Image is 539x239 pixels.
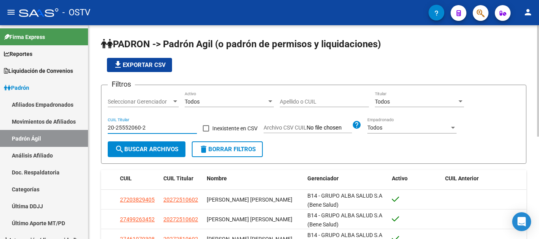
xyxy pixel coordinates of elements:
[163,216,198,222] span: 20272510602
[304,170,389,187] datatable-header-cell: Gerenciador
[185,98,200,105] span: Todos
[199,146,256,153] span: Borrar Filtros
[115,145,124,154] mat-icon: search
[512,212,531,231] div: Open Intercom Messenger
[4,67,73,75] span: Liquidación de Convenios
[117,170,160,187] datatable-header-cell: CUIL
[199,145,208,154] mat-icon: delete
[4,83,29,92] span: Padrón
[163,175,193,182] span: CUIL Titular
[108,98,172,105] span: Seleccionar Gerenciador
[207,196,292,203] span: [PERSON_NAME] [PERSON_NAME]
[113,61,166,69] span: Exportar CSV
[113,60,123,69] mat-icon: file_download
[307,175,339,182] span: Gerenciador
[352,120,361,130] mat-icon: help
[307,124,352,132] input: Archivo CSV CUIL
[120,196,155,203] span: 27203829405
[115,146,178,153] span: Buscar Archivos
[4,33,45,41] span: Firma Express
[367,124,382,131] span: Todos
[523,7,533,17] mat-icon: person
[101,39,381,50] span: PADRON -> Padrón Agil (o padrón de permisos y liquidaciones)
[375,98,390,105] span: Todos
[192,141,263,157] button: Borrar Filtros
[163,196,198,203] span: 20272510602
[204,170,304,187] datatable-header-cell: Nombre
[207,175,227,182] span: Nombre
[4,50,32,58] span: Reportes
[120,216,155,222] span: 27499263452
[389,170,442,187] datatable-header-cell: Activo
[6,7,16,17] mat-icon: menu
[160,170,204,187] datatable-header-cell: CUIL Titular
[207,216,292,222] span: [PERSON_NAME] [PERSON_NAME]
[442,170,527,187] datatable-header-cell: CUIL Anterior
[108,79,135,90] h3: Filtros
[264,124,307,131] span: Archivo CSV CUIL
[445,175,479,182] span: CUIL Anterior
[62,4,90,21] span: - OSTV
[120,175,132,182] span: CUIL
[307,193,382,208] span: B14 - GRUPO ALBA SALUD S.A (Bene Salud)
[307,212,382,228] span: B14 - GRUPO ALBA SALUD S.A (Bene Salud)
[212,124,258,133] span: Inexistente en CSV
[392,175,408,182] span: Activo
[107,58,172,72] button: Exportar CSV
[108,141,185,157] button: Buscar Archivos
